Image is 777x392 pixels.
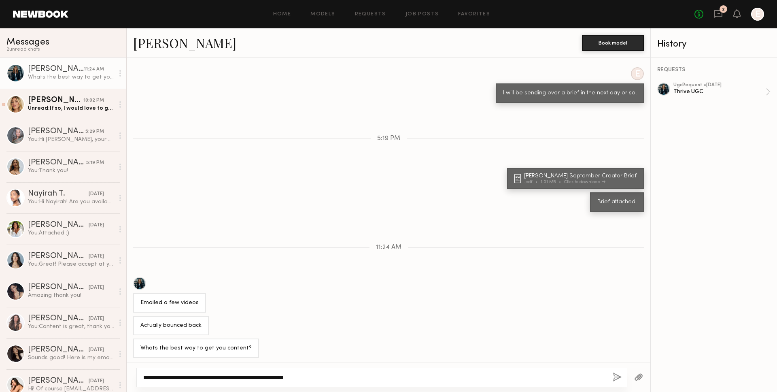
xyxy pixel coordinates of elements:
div: I will be sending over a brief in the next day or so! [503,89,637,98]
div: Amazing thank you! [28,292,114,299]
a: Models [310,12,335,17]
div: [DATE] [89,190,104,198]
div: [PERSON_NAME] [28,283,89,292]
div: You: Hi Nayirah! Are you available for some UGC content creation this month? [28,198,114,206]
div: Thrive UGC [673,88,766,96]
div: [PERSON_NAME] [28,159,86,167]
a: Favorites [458,12,490,17]
div: Whats the best way to get you content? [140,344,252,353]
div: Nayirah T. [28,190,89,198]
div: REQUESTS [657,67,771,73]
a: ugcRequest •[DATE]Thrive UGC [673,83,771,101]
div: [PERSON_NAME] [28,252,89,260]
div: [PERSON_NAME] [28,221,89,229]
div: Sounds good! Here is my email: [PERSON_NAME][DOMAIN_NAME][EMAIL_ADDRESS][PERSON_NAME][DOMAIN_NAME] [28,354,114,362]
div: [DATE] [89,222,104,229]
div: 1.01 MB [541,180,564,184]
div: [PERSON_NAME] [28,65,84,73]
a: Home [273,12,291,17]
div: 5:29 PM [85,128,104,136]
div: Whats the best way to get you content? [28,73,114,81]
span: 11:24 AM [376,244,401,251]
div: [PERSON_NAME] [28,128,85,136]
div: 10:02 PM [83,97,104,104]
div: [PERSON_NAME] [28,315,89,323]
div: ugc Request • [DATE] [673,83,766,88]
div: [PERSON_NAME] [28,96,83,104]
span: Messages [6,38,49,47]
a: 2 [714,9,723,19]
div: You: Attached :) [28,229,114,237]
div: Actually bounced back [140,321,202,330]
div: You: Hi [PERSON_NAME], your brief is attached! Your products were also shipped [DATE], tracking c... [28,136,114,143]
div: You: Great! Please accept at your earliest convenience and we will send out your products this we... [28,260,114,268]
a: Requests [355,12,386,17]
div: [DATE] [89,377,104,385]
a: [PERSON_NAME] [133,34,236,51]
div: 2 [722,7,725,12]
div: Click to download [564,180,605,184]
div: [DATE] [89,315,104,323]
div: Unread: If so, I would love to get started! Thanks so much again. :) [28,104,114,112]
a: [PERSON_NAME] September Creator Brief.pdf1.01 MBClick to download [514,173,639,184]
div: [DATE] [89,253,104,260]
div: [DATE] [89,284,104,292]
a: Book model [582,39,644,46]
div: You: Thank you! [28,167,114,175]
button: Book model [582,35,644,51]
span: 5:19 PM [377,135,400,142]
div: [PERSON_NAME] September Creator Brief [524,173,639,179]
div: Emailed a few videos [140,298,199,308]
div: [PERSON_NAME] [28,377,89,385]
a: E [751,8,764,21]
div: Brief attached! [597,198,637,207]
div: [DATE] [89,346,104,354]
div: .pdf [524,180,541,184]
div: You: Content is great, thank you [PERSON_NAME]! [28,323,114,330]
div: History [657,40,771,49]
a: Job Posts [405,12,439,17]
div: [PERSON_NAME] [28,346,89,354]
div: 5:19 PM [86,159,104,167]
div: 11:24 AM [84,66,104,73]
